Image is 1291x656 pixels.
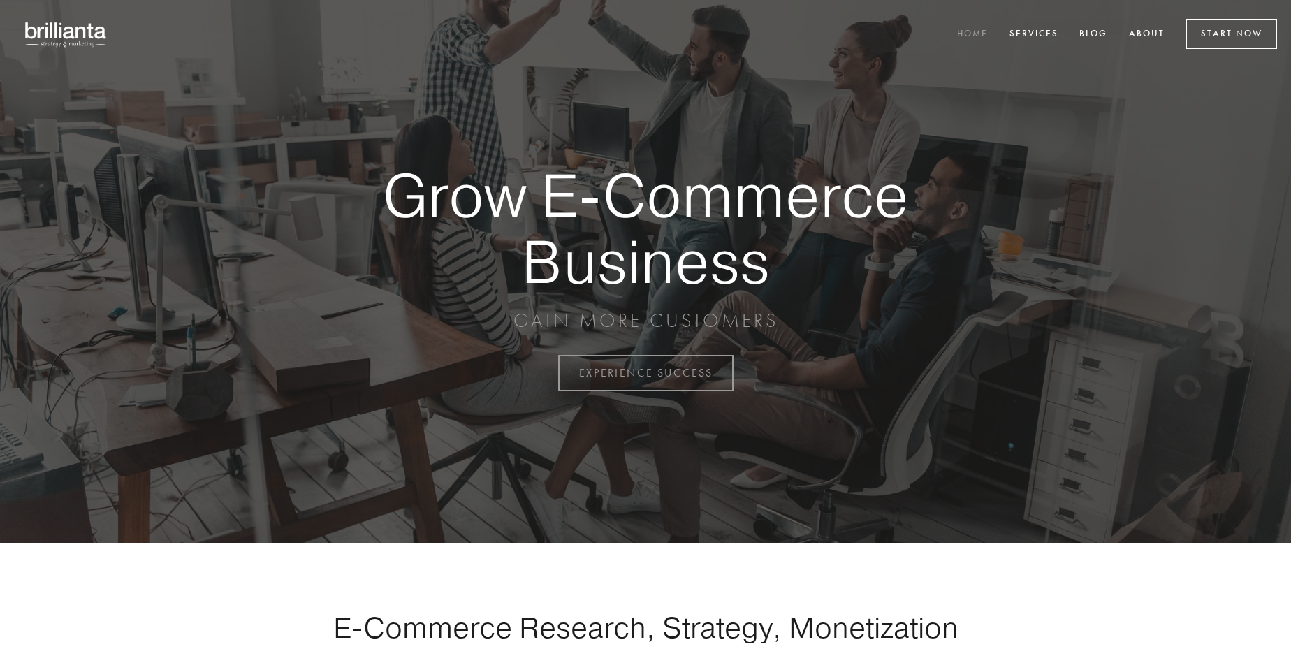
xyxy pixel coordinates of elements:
p: GAIN MORE CUSTOMERS [334,308,957,333]
a: Services [1000,23,1067,46]
h1: E-Commerce Research, Strategy, Monetization [289,610,1002,645]
a: Blog [1070,23,1116,46]
strong: Grow E-Commerce Business [334,162,957,294]
a: Start Now [1186,19,1277,49]
a: About [1120,23,1174,46]
a: Home [948,23,997,46]
a: EXPERIENCE SUCCESS [558,355,734,391]
img: brillianta - research, strategy, marketing [14,14,119,54]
